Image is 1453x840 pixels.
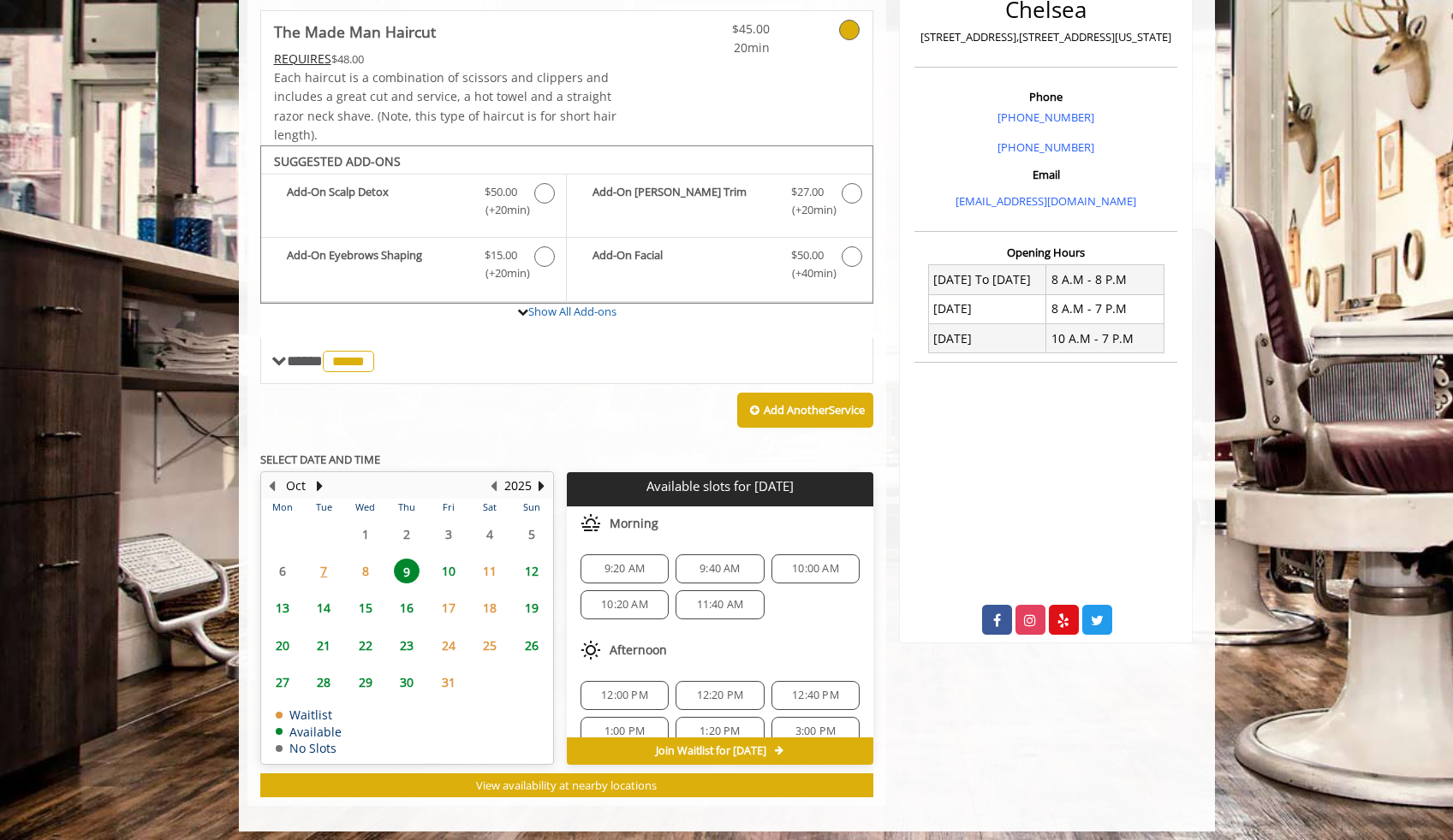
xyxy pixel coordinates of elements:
button: Oct [286,476,306,495]
p: [STREET_ADDRESS],[STREET_ADDRESS][US_STATE] [919,28,1173,46]
div: 10:20 AM [581,590,669,619]
span: 10:20 AM [601,598,648,612]
img: afternoon slots [581,640,601,660]
span: 18 [477,595,503,620]
span: 3:00 PM [795,725,836,738]
div: 9:20 AM [581,554,669,583]
span: View availability at nearby locations [476,778,657,793]
td: Select day22 [344,626,385,663]
div: 3:00 PM [771,717,860,746]
td: Select day9 [386,553,427,589]
b: SUGGESTED ADD-ONS [274,153,401,169]
td: Select day26 [510,626,552,663]
span: (+40min ) [782,264,832,282]
span: This service needs some Advance to be paid before we block your appointment [274,50,331,67]
span: 12:40 PM [792,689,839,702]
label: Add-On Facial [575,246,864,287]
span: 9:40 AM [700,562,740,576]
td: No Slots [276,742,342,754]
h3: Phone [919,91,1173,103]
td: Select day24 [427,626,468,663]
b: Add-On Scalp Detox [287,183,467,219]
button: 2025 [504,476,532,495]
div: 12:00 PM [581,681,669,710]
th: Fri [427,499,468,516]
td: Select day20 [262,626,303,663]
span: 20min [669,38,770,57]
span: 1:00 PM [604,725,645,738]
th: Thu [386,499,427,516]
td: Select day14 [303,589,344,626]
td: Select day18 [469,589,510,626]
span: 17 [436,595,462,620]
span: Morning [610,517,658,530]
td: Select day7 [303,553,344,589]
a: [EMAIL_ADDRESS][DOMAIN_NAME] [956,193,1136,209]
td: Select day13 [262,589,303,626]
td: [DATE] [928,324,1046,353]
label: Add-On Beard Trim [575,183,864,223]
span: 16 [394,595,420,620]
button: Next Year [535,476,549,495]
span: Each haircut is a combination of scissors and clippers and includes a great cut and service, a ho... [274,69,616,143]
label: Add-On Scalp Detox [270,183,557,223]
span: 25 [477,633,503,658]
b: Add Another Service [764,402,865,417]
span: 8 [353,559,378,583]
th: Wed [344,499,385,516]
th: Mon [262,499,303,516]
td: Select day27 [262,664,303,701]
span: (+20min ) [475,264,526,282]
td: Select day10 [427,553,468,589]
span: 11 [477,559,503,583]
td: Waitlist [276,708,342,721]
td: Select day12 [510,553,552,589]
span: 11:40 AM [697,598,744,612]
td: Select day25 [469,626,510,663]
span: $15.00 [485,246,517,264]
div: The Made Man Haircut Add-onS [260,145,874,305]
span: Join Waitlist for [DATE] [656,744,766,758]
span: 14 [311,595,336,620]
td: [DATE] To [DATE] [928,265,1046,294]
th: Sun [510,499,552,516]
span: 24 [436,633,462,658]
span: $50.00 [485,183,517,201]
button: Previous Year [487,476,501,495]
span: 15 [353,595,378,620]
div: 12:40 PM [771,681,860,710]
b: SELECT DATE AND TIME [260,452,380,467]
b: Add-On Facial [593,246,774,282]
span: 9 [394,559,420,583]
span: Afternoon [610,643,667,657]
td: [DATE] [928,294,1046,323]
div: 12:20 PM [676,681,764,710]
td: Select day15 [344,589,385,626]
span: 13 [270,595,295,620]
td: Select day8 [344,553,385,589]
button: View availability at nearby locations [260,773,874,798]
td: Select day11 [469,553,510,589]
td: Select day23 [386,626,427,663]
span: 22 [353,633,378,658]
div: 1:20 PM [676,717,764,746]
div: 11:40 AM [676,590,764,619]
span: $50.00 [791,246,824,264]
span: 10 [436,559,462,583]
a: [PHONE_NUMBER] [997,109,1094,125]
td: 8 A.M - 7 P.M [1046,294,1164,323]
td: Select day31 [427,664,468,701]
div: $48.00 [274,50,618,68]
button: Next Month [313,476,327,495]
td: Select day29 [344,664,385,701]
span: (+20min ) [475,201,526,219]
td: Select day16 [386,589,427,626]
td: Select day30 [386,664,427,701]
span: $27.00 [791,183,824,201]
td: 8 A.M - 8 P.M [1046,265,1164,294]
p: Available slots for [DATE] [574,479,866,494]
h3: Opening Hours [914,246,1177,258]
span: 10:00 AM [792,562,839,576]
td: Select day19 [510,589,552,626]
span: 12:20 PM [697,689,744,702]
